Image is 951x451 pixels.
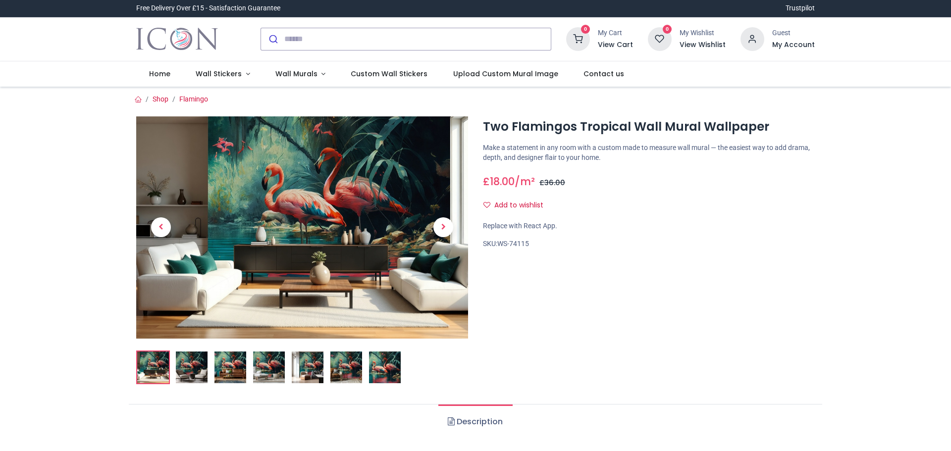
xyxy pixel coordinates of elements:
div: My Wishlist [680,28,726,38]
a: Logo of Icon Wall Stickers [136,25,218,53]
img: WS-74115-02 [176,351,208,383]
a: Previous [136,150,186,305]
a: View Wishlist [680,40,726,50]
span: Wall Murals [275,69,317,79]
img: Two Flamingos Tropical Wall Mural Wallpaper [136,116,468,339]
a: Next [419,150,468,305]
button: Add to wishlistAdd to wishlist [483,197,552,214]
span: 36.00 [544,178,565,188]
span: Custom Wall Stickers [351,69,427,79]
a: 0 [648,34,672,42]
span: Contact us [583,69,624,79]
span: 18.00 [490,174,515,189]
img: WS-74115-04 [253,351,285,383]
div: SKU: [483,239,815,249]
span: £ [483,174,515,189]
span: £ [539,178,565,188]
span: Upload Custom Mural Image [453,69,558,79]
button: Submit [261,28,284,50]
a: Shop [153,95,168,103]
a: 0 [566,34,590,42]
img: WS-74115-05 [292,351,323,383]
div: Replace with React App. [483,221,815,231]
span: Home [149,69,170,79]
span: WS-74115 [497,240,529,248]
span: /m² [515,174,535,189]
img: WS-74115-07 [369,351,401,383]
div: Free Delivery Over £15 - Satisfaction Guarantee [136,3,280,13]
p: Make a statement in any room with a custom made to measure wall mural — the easiest way to add dr... [483,143,815,162]
h1: Two Flamingos Tropical Wall Mural Wallpaper [483,118,815,135]
span: Next [433,217,453,237]
div: Guest [772,28,815,38]
img: WS-74115-06 [330,351,362,383]
a: My Account [772,40,815,50]
a: Wall Stickers [183,61,263,87]
a: View Cart [598,40,633,50]
a: Description [438,404,512,439]
img: Two Flamingos Tropical Wall Mural Wallpaper [137,351,169,383]
a: Wall Murals [263,61,338,87]
div: My Cart [598,28,633,38]
i: Add to wishlist [483,201,490,208]
span: Previous [151,217,171,237]
span: Wall Stickers [196,69,242,79]
sup: 0 [581,25,590,34]
img: WS-74115-03 [214,351,246,383]
sup: 0 [663,25,672,34]
a: Flamingo [179,95,208,103]
img: Icon Wall Stickers [136,25,218,53]
a: Trustpilot [786,3,815,13]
